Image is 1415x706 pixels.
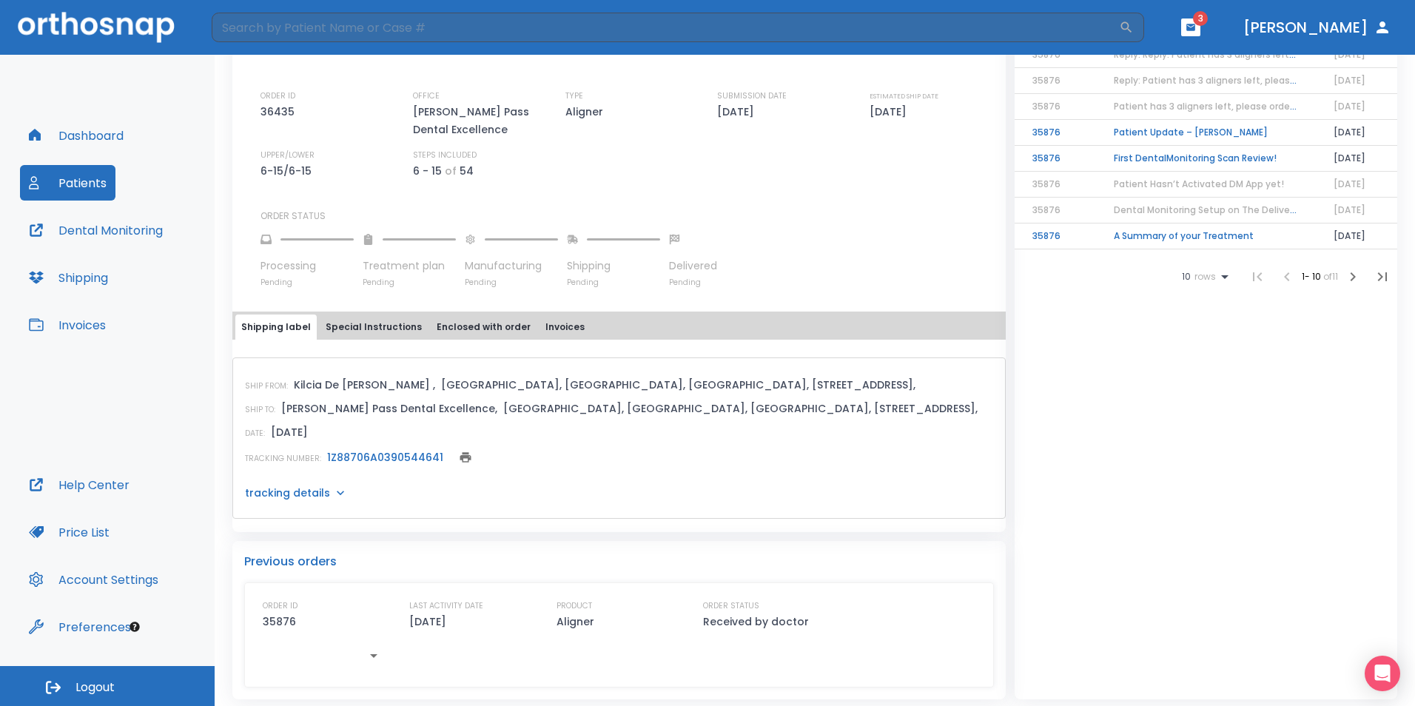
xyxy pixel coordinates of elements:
[1114,74,1365,87] span: Reply: Patient has 3 aligners left, please order next set!
[413,149,477,162] p: STEPS INCLUDED
[431,315,537,340] button: Enclosed with order
[1182,272,1191,282] span: 10
[20,118,132,153] button: Dashboard
[1114,48,1394,61] span: Reply: Reply: Patient has 3 aligners left, please order next set!
[717,103,759,121] p: [DATE]
[363,258,456,274] p: Treatment plan
[1096,223,1316,249] td: A Summary of your Treatment
[1316,223,1397,249] td: [DATE]
[669,277,717,288] p: Pending
[409,613,446,631] p: [DATE]
[75,679,115,696] span: Logout
[1316,120,1397,146] td: [DATE]
[503,400,978,417] p: [GEOGRAPHIC_DATA], [GEOGRAPHIC_DATA], [GEOGRAPHIC_DATA], [STREET_ADDRESS],
[445,162,457,180] p: of
[409,599,483,613] p: LAST ACTIVITY DATE
[20,562,167,597] button: Account Settings
[1334,178,1365,190] span: [DATE]
[20,212,172,248] a: Dental Monitoring
[128,620,141,633] div: Tooltip anchor
[281,400,497,417] p: [PERSON_NAME] Pass Dental Excellence,
[1096,146,1316,172] td: First DentalMonitoring Scan Review!
[1032,178,1061,190] span: 35876
[557,599,592,613] p: PRODUCT
[703,599,759,613] p: ORDER STATUS
[1114,178,1284,190] span: Patient Hasn’t Activated DM App yet!
[870,103,912,121] p: [DATE]
[235,315,1003,340] div: tabs
[565,90,583,103] p: TYPE
[245,485,330,500] p: tracking details
[20,165,115,201] button: Patients
[703,613,809,631] p: Received by doctor
[1334,100,1365,112] span: [DATE]
[261,103,300,121] p: 36435
[245,427,265,440] p: DATE:
[717,90,787,103] p: SUBMISSION DATE
[460,162,474,180] p: 54
[261,90,295,103] p: ORDER ID
[1191,272,1216,282] span: rows
[263,599,298,613] p: ORDER ID
[1334,74,1365,87] span: [DATE]
[363,277,456,288] p: Pending
[455,447,476,468] button: print
[567,277,660,288] p: Pending
[327,450,443,465] a: 1Z88706A0390544641
[1096,120,1316,146] td: Patient Update – [PERSON_NAME]
[1015,146,1096,172] td: 35876
[1302,270,1323,283] span: 1 - 10
[1193,11,1208,26] span: 3
[567,258,660,274] p: Shipping
[413,162,442,180] p: 6 - 15
[20,609,140,645] button: Preferences
[413,90,440,103] p: OFFICE
[669,258,717,274] p: Delivered
[20,467,138,502] button: Help Center
[235,315,317,340] button: Shipping label
[20,514,118,550] a: Price List
[1334,204,1365,216] span: [DATE]
[261,162,317,180] p: 6-15/6-15
[245,452,321,465] p: TRACKING NUMBER:
[1114,204,1318,216] span: Dental Monitoring Setup on The Delivery Day
[1015,120,1096,146] td: 35876
[413,103,539,138] p: [PERSON_NAME] Pass Dental Excellence
[1114,100,1337,112] span: Patient has 3 aligners left, please order next set!
[263,613,296,631] p: 35876
[212,13,1119,42] input: Search by Patient Name or Case #
[1316,146,1397,172] td: [DATE]
[245,380,288,393] p: SHIP FROM:
[540,315,591,340] button: Invoices
[320,315,428,340] button: Special Instructions
[465,258,558,274] p: Manufacturing
[20,307,115,343] button: Invoices
[261,209,995,223] p: ORDER STATUS
[1237,14,1397,41] button: [PERSON_NAME]
[261,277,354,288] p: Pending
[18,12,175,42] img: Orthosnap
[1032,74,1061,87] span: 35876
[1032,48,1061,61] span: 35876
[261,258,354,274] p: Processing
[1032,204,1061,216] span: 35876
[271,423,308,441] p: [DATE]
[261,149,315,162] p: UPPER/LOWER
[557,613,594,631] p: Aligner
[441,376,915,394] p: [GEOGRAPHIC_DATA], [GEOGRAPHIC_DATA], [GEOGRAPHIC_DATA], [STREET_ADDRESS],
[465,277,558,288] p: Pending
[245,403,275,417] p: SHIP TO:
[1323,270,1338,283] span: of 11
[244,553,994,571] p: Previous orders
[1334,48,1365,61] span: [DATE]
[565,103,608,121] p: Aligner
[1015,223,1096,249] td: 35876
[20,260,117,295] button: Shipping
[1365,656,1400,691] div: Open Intercom Messenger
